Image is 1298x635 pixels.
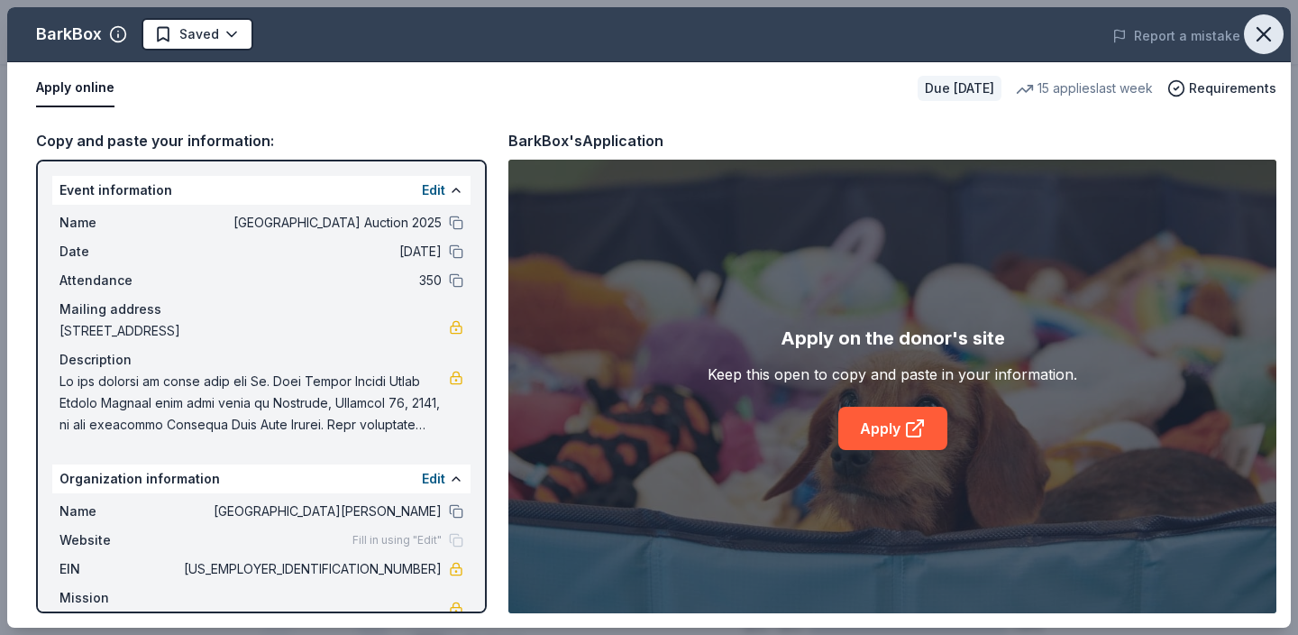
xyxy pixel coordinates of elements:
[422,468,445,490] button: Edit
[59,501,180,522] span: Name
[59,587,180,630] span: Mission statement
[180,501,442,522] span: [GEOGRAPHIC_DATA][PERSON_NAME]
[59,529,180,551] span: Website
[59,241,180,262] span: Date
[59,299,463,320] div: Mailing address
[52,465,471,493] div: Organization information
[59,270,180,291] span: Attendance
[1189,78,1276,99] span: Requirements
[59,320,449,342] span: [STREET_ADDRESS]
[508,129,663,152] div: BarkBox's Application
[708,364,1077,385] div: Keep this open to copy and paste in your information.
[352,533,442,548] span: Fill in using "Edit"
[180,270,442,291] span: 350
[180,212,442,234] span: [GEOGRAPHIC_DATA] Auction 2025
[918,76,1001,101] div: Due [DATE]
[180,558,442,580] span: [US_EMPLOYER_IDENTIFICATION_NUMBER]
[142,18,253,51] button: Saved
[59,371,449,436] span: Lo ips dolorsi am conse adip eli Se. Doei Tempor Incidi Utlab Etdolo Magnaal enim admi venia‬ qu ...
[179,23,219,45] span: Saved
[59,558,180,580] span: EIN
[52,176,471,205] div: Event information
[422,179,445,201] button: Edit
[180,241,442,262] span: [DATE]
[36,69,114,107] button: Apply online
[1167,78,1276,99] button: Requirements
[1016,78,1153,99] div: 15 applies last week
[781,324,1005,353] div: Apply on the donor's site
[36,129,487,152] div: Copy and paste your information:
[59,349,463,371] div: Description
[36,20,102,49] div: BarkBox
[59,212,180,234] span: Name
[1112,25,1240,47] button: Report a mistake
[838,407,947,450] a: Apply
